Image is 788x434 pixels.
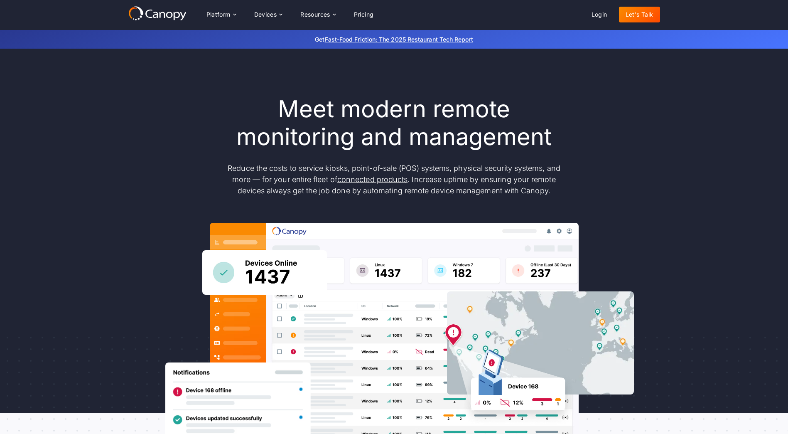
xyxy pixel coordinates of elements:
a: Fast-Food Friction: The 2025 Restaurant Tech Report [325,36,473,43]
div: Resources [294,6,342,23]
div: Devices [248,6,289,23]
img: Canopy sees how many devices are online [202,250,327,295]
div: Platform [200,6,243,23]
a: Let's Talk [619,7,660,22]
a: connected products [337,175,408,184]
a: Pricing [347,7,380,22]
div: Devices [254,12,277,17]
a: Login [585,7,614,22]
h1: Meet modern remote monitoring and management [220,95,569,151]
div: Platform [206,12,231,17]
p: Get [191,35,598,44]
div: Resources [300,12,330,17]
p: Reduce the costs to service kiosks, point-of-sale (POS) systems, physical security systems, and m... [220,163,569,196]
